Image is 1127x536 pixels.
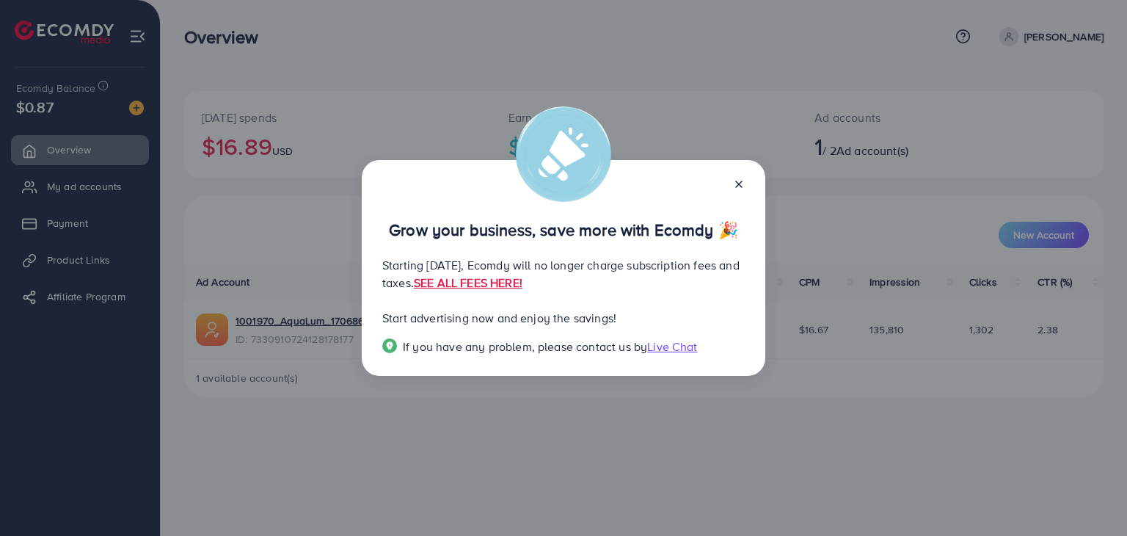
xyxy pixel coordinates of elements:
[403,338,647,355] span: If you have any problem, please contact us by
[382,338,397,353] img: Popup guide
[647,338,697,355] span: Live Chat
[414,275,522,291] a: SEE ALL FEES HERE!
[382,256,745,291] p: Starting [DATE], Ecomdy will no longer charge subscription fees and taxes.
[516,106,611,202] img: alert
[382,309,745,327] p: Start advertising now and enjoy the savings!
[382,221,745,239] p: Grow your business, save more with Ecomdy 🎉
[1065,470,1116,525] iframe: Chat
